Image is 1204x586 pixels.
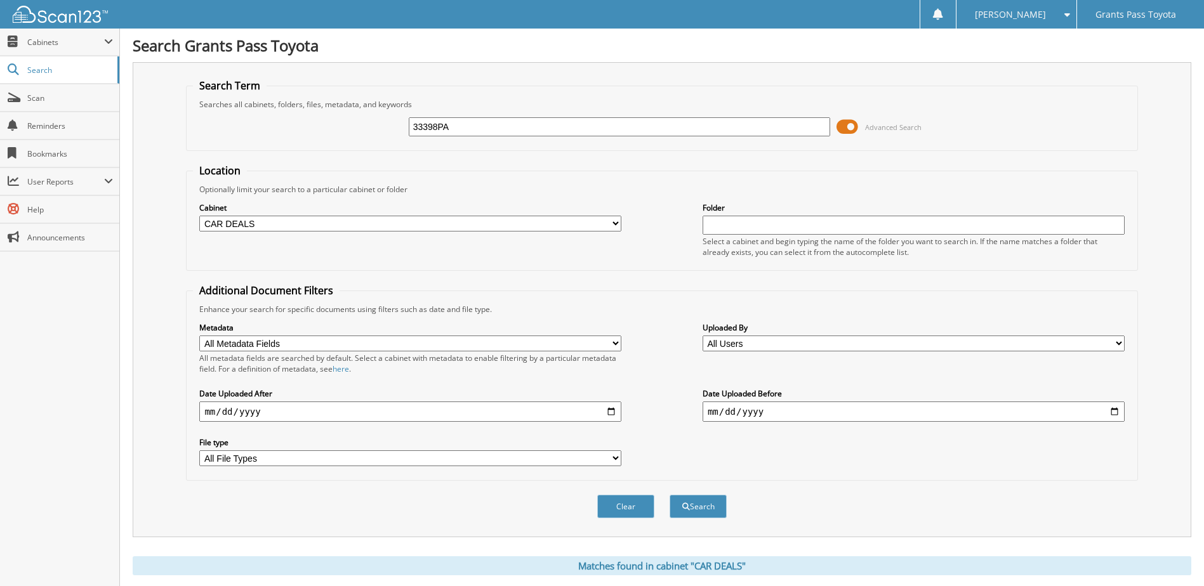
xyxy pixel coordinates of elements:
[27,93,113,103] span: Scan
[703,236,1125,257] div: Select a cabinet and begin typing the name of the folder you want to search in. If the name match...
[27,120,113,131] span: Reminders
[199,353,621,374] div: All metadata fields are searched by default. Select a cabinet with metadata to enable filtering b...
[27,37,104,48] span: Cabinets
[27,204,113,215] span: Help
[133,556,1191,575] div: Matches found in cabinet "CAR DEALS"
[193,164,247,178] legend: Location
[703,202,1125,213] label: Folder
[193,99,1130,110] div: Searches all cabinets, folders, files, metadata, and keywords
[13,6,108,23] img: scan123-logo-white.svg
[199,322,621,333] label: Metadata
[193,79,267,93] legend: Search Term
[27,148,113,159] span: Bookmarks
[199,437,621,448] label: File type
[133,35,1191,56] h1: Search Grants Pass Toyota
[27,232,113,243] span: Announcements
[193,184,1130,195] div: Optionally limit your search to a particular cabinet or folder
[975,11,1046,18] span: [PERSON_NAME]
[193,304,1130,315] div: Enhance your search for specific documents using filters such as date and file type.
[199,388,621,399] label: Date Uploaded After
[1095,11,1176,18] span: Grants Pass Toyota
[199,401,621,422] input: start
[27,176,104,187] span: User Reports
[27,65,111,75] span: Search
[865,122,922,132] span: Advanced Search
[703,388,1125,399] label: Date Uploaded Before
[597,495,654,518] button: Clear
[703,322,1125,333] label: Uploaded By
[333,363,349,374] a: here
[199,202,621,213] label: Cabinet
[670,495,727,518] button: Search
[193,283,340,297] legend: Additional Document Filters
[703,401,1125,422] input: end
